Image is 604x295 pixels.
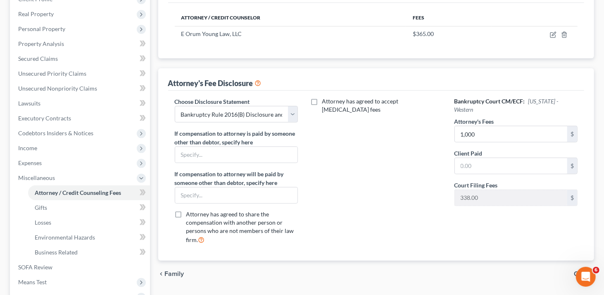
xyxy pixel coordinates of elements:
div: Attorney's Fee Disclosure [168,78,262,88]
span: SOFA Review [18,264,52,271]
div: $ [567,126,577,142]
span: Miscellaneous [18,174,55,181]
span: Executory Contracts [18,115,71,122]
a: Executory Contracts [12,111,150,126]
span: $365.00 [413,30,434,37]
a: Losses [28,215,150,230]
label: Court Filing Fees [454,181,498,189]
span: Unsecured Priority Claims [18,70,86,77]
button: chevron_left Family [158,271,184,277]
span: Secured Claims [18,55,58,62]
input: Specify... [175,187,298,203]
a: Gifts [28,200,150,215]
span: 6 [593,267,599,273]
span: Losses [35,219,51,226]
a: Unsecured Priority Claims [12,66,150,81]
span: Income [18,144,37,151]
label: If compensation to attorney will be paid by someone other than debtor, specify here [175,170,298,187]
a: Attorney / Credit Counseling Fees [28,185,150,200]
span: Attorney / Credit Counseling Fees [35,189,121,196]
span: Gifts [574,271,587,277]
div: $ [567,158,577,174]
input: 0.00 [455,126,568,142]
span: Gifts [35,204,47,211]
span: Unsecured Nonpriority Claims [18,85,97,92]
span: Environmental Hazards [35,234,95,241]
span: Attorney has agreed to share the compensation with another person or persons who are not members ... [186,211,294,243]
span: Personal Property [18,25,65,32]
a: Secured Claims [12,51,150,66]
input: 0.00 [455,158,568,174]
span: Property Analysis [18,40,64,47]
input: 0.00 [455,190,568,206]
span: Family [165,271,184,277]
button: Gifts chevron_right [574,271,594,277]
a: SOFA Review [12,260,150,275]
span: E Orum Young Law, LLC [181,30,242,37]
span: Fees [413,14,424,21]
a: Unsecured Nonpriority Claims [12,81,150,96]
span: Codebtors Insiders & Notices [18,130,93,137]
span: Business Related [35,249,78,256]
span: Expenses [18,159,42,166]
label: If compensation to attorney is paid by someone other than debtor, specify here [175,129,298,146]
span: Lawsuits [18,100,40,107]
span: Attorney / Credit Counselor [181,14,261,21]
span: Real Property [18,10,54,17]
input: Specify... [175,147,298,163]
span: Attorney has agreed to accept [MEDICAL_DATA] fees [322,98,398,113]
a: Lawsuits [12,96,150,111]
label: Choose Disclosure Statement [175,97,250,106]
div: $ [567,190,577,206]
label: Client Paid [454,149,483,158]
label: Attorney's Fees [454,117,494,126]
iframe: Intercom live chat [576,267,596,287]
span: Means Test [18,278,47,285]
h6: Bankruptcy Court CM/ECF: [454,97,578,114]
a: Environmental Hazards [28,230,150,245]
i: chevron_left [158,271,165,277]
a: Property Analysis [12,36,150,51]
a: Business Related [28,245,150,260]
